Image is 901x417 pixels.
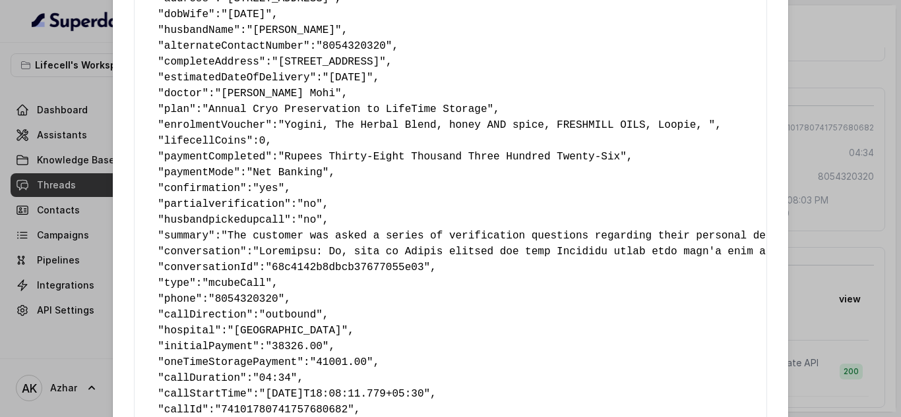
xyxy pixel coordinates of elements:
[164,56,259,68] span: completeAddress
[164,341,253,352] span: initialPayment
[259,309,323,321] span: "outbound"
[164,151,266,163] span: paymentCompleted
[164,135,247,147] span: lifecellCoins
[164,40,303,52] span: alternateContactNumber
[221,9,272,20] span: "[DATE]"
[164,9,208,20] span: dobWife
[253,182,284,194] span: "yes"
[164,309,247,321] span: callDirection
[164,72,310,84] span: estimatedDateOfDelivery
[164,262,253,273] span: conversationId
[202,103,493,115] span: "Annual Cryo Preservation to LifeTime Storage"
[164,246,240,258] span: conversation
[316,40,392,52] span: "8054320320"
[164,198,284,210] span: partialverification
[164,372,240,384] span: callDuration
[164,182,240,194] span: confirmation
[164,277,189,289] span: type
[278,151,627,163] span: "Rupees Thirty-Eight Thousand Three Hundred Twenty-Six"
[253,372,297,384] span: "04:34"
[278,119,716,131] span: "Yogini, The Herbal Blend, honey AND spice, FRESHMILL OILS, Loopie, "
[272,56,386,68] span: "[STREET_ADDRESS]"
[228,325,348,337] span: "[GEOGRAPHIC_DATA]"
[247,167,329,179] span: "Net Banking"
[164,293,196,305] span: phone
[215,88,342,99] span: "[PERSON_NAME] Mohi"
[259,388,430,400] span: "[DATE]T18:08:11.779+05:30"
[247,24,342,36] span: "[PERSON_NAME]"
[164,88,202,99] span: doctor
[297,198,322,210] span: "no"
[164,404,202,416] span: callId
[265,262,430,273] span: "68c4142b8dbcb37677055e03"
[164,356,297,368] span: oneTimeStoragePayment
[202,277,272,289] span: "mcubeCall"
[164,388,247,400] span: callStartTime
[297,214,322,226] span: "no"
[164,24,234,36] span: husbandName
[164,230,208,242] span: summary
[310,356,373,368] span: "41001.00"
[323,72,373,84] span: "[DATE]"
[259,135,266,147] span: 0
[215,404,354,416] span: "74101780741757680682"
[164,325,215,337] span: hospital
[164,119,266,131] span: enrolmentVoucher
[164,167,234,179] span: paymentMode
[208,293,284,305] span: "8054320320"
[164,214,284,226] span: husbandpickedupcall
[164,103,189,115] span: plan
[265,341,328,352] span: "38326.00"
